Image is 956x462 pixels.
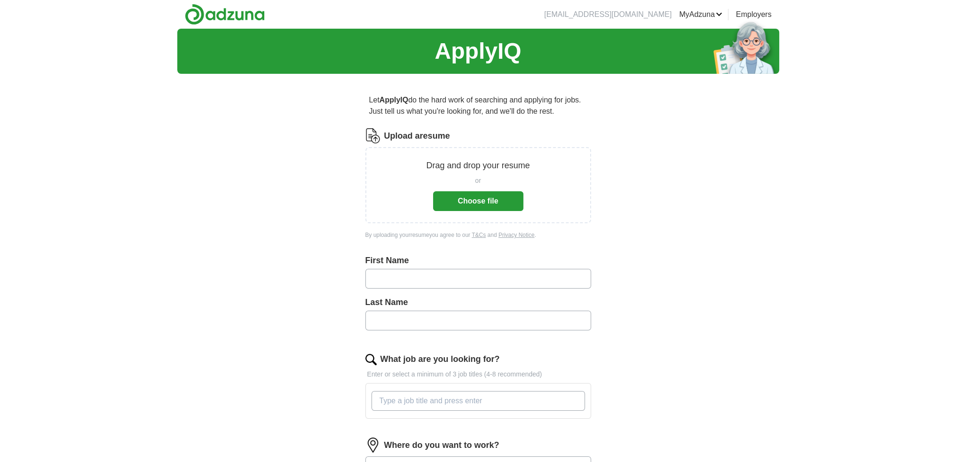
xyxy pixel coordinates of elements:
[371,391,585,411] input: Type a job title and press enter
[365,438,380,453] img: location.png
[544,9,672,20] li: [EMAIL_ADDRESS][DOMAIN_NAME]
[426,159,529,172] p: Drag and drop your resume
[365,128,380,143] img: CV Icon
[435,34,521,68] h1: ApplyIQ
[365,91,591,121] p: Let do the hard work of searching and applying for jobs. Just tell us what you're looking for, an...
[384,439,499,452] label: Where do you want to work?
[384,130,450,142] label: Upload a resume
[365,354,377,365] img: search.png
[472,232,486,238] a: T&Cs
[185,4,265,25] img: Adzuna logo
[433,191,523,211] button: Choose file
[736,9,772,20] a: Employers
[365,254,591,267] label: First Name
[380,353,500,366] label: What job are you looking for?
[379,96,408,104] strong: ApplyIQ
[365,296,591,309] label: Last Name
[498,232,535,238] a: Privacy Notice
[365,231,591,239] div: By uploading your resume you agree to our and .
[475,176,481,186] span: or
[679,9,722,20] a: MyAdzuna
[365,369,591,379] p: Enter or select a minimum of 3 job titles (4-8 recommended)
